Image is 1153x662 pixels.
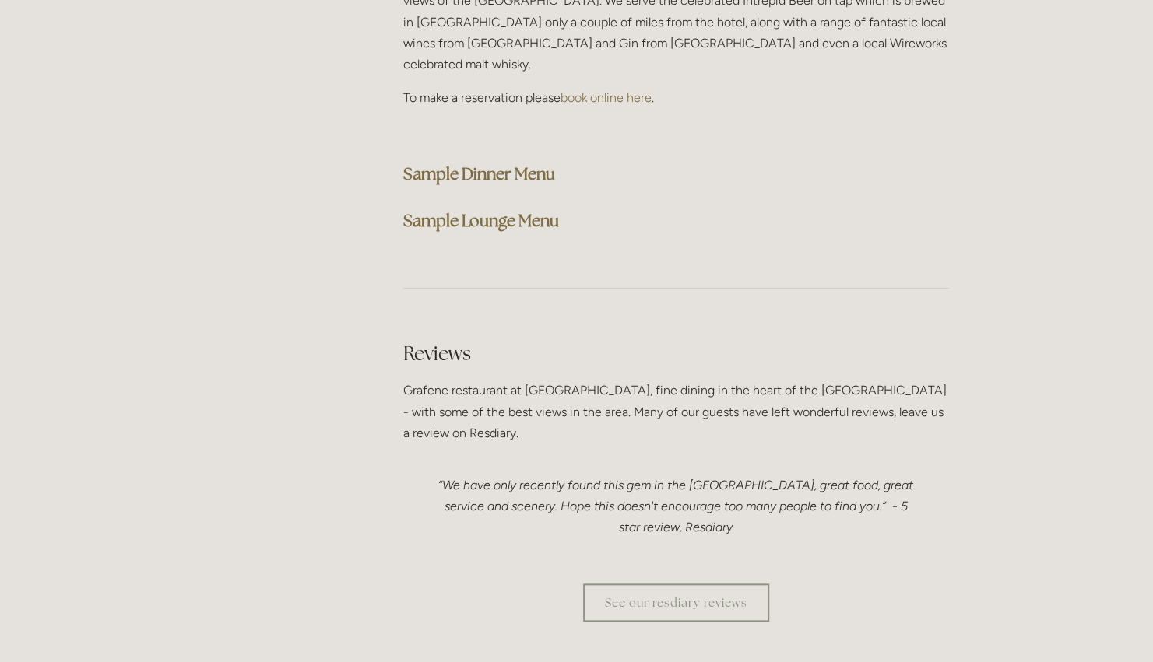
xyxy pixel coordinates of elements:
[403,87,949,108] p: To make a reservation please .
[403,210,559,231] a: Sample Lounge Menu
[434,475,918,538] p: “We have only recently found this gem in the [GEOGRAPHIC_DATA], great food, great service and sce...
[403,340,949,367] h2: Reviews
[561,90,652,105] a: book online here
[403,380,949,443] p: Grafene restaurant at [GEOGRAPHIC_DATA], fine dining in the heart of the [GEOGRAPHIC_DATA] - with...
[583,583,769,622] a: See our resdiary reviews
[403,163,555,184] a: Sample Dinner Menu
